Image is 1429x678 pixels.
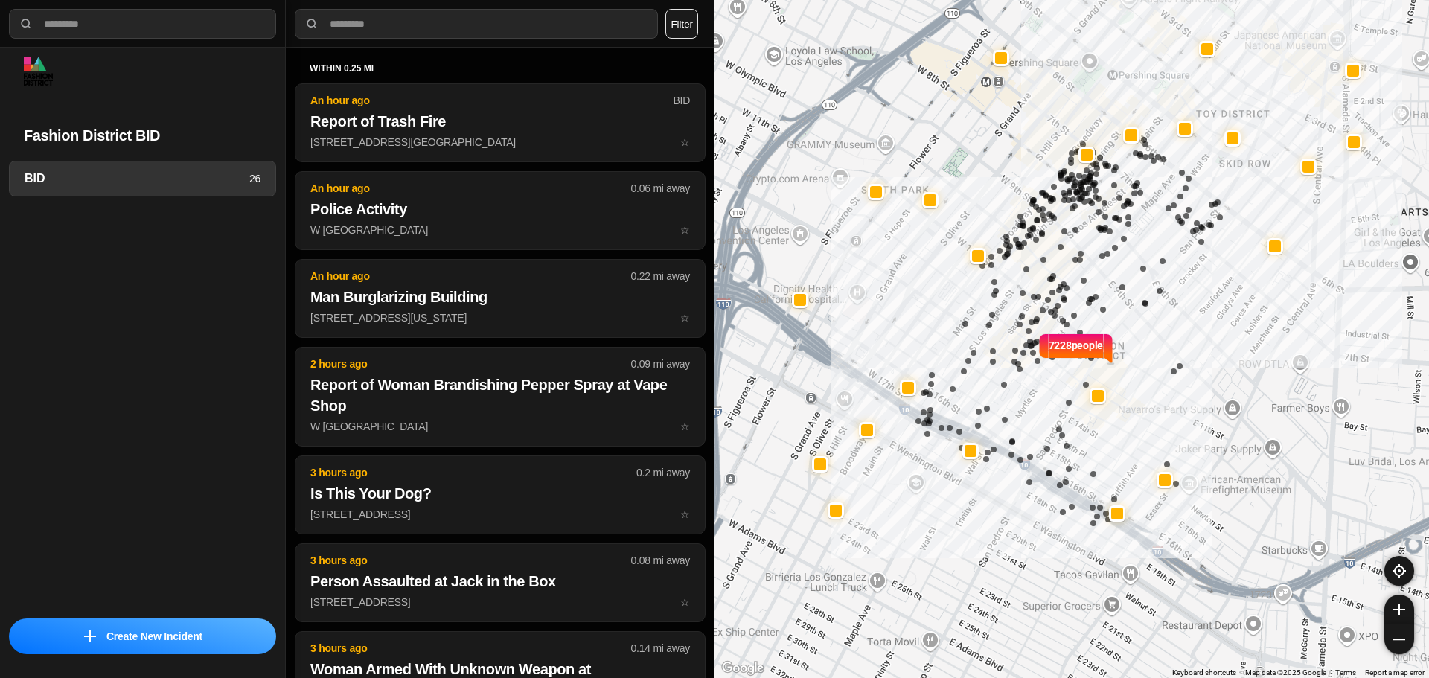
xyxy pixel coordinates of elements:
[1335,668,1356,677] a: Terms (opens in new tab)
[1393,604,1405,615] img: zoom-in
[24,57,53,86] img: logo
[295,83,706,162] button: An hour agoBIDReport of Trash Fire[STREET_ADDRESS][GEOGRAPHIC_DATA]star
[310,571,690,592] h2: Person Assaulted at Jack in the Box
[310,199,690,220] h2: Police Activity
[310,135,690,150] p: [STREET_ADDRESS][GEOGRAPHIC_DATA]
[665,9,698,39] button: Filter
[1365,668,1425,677] a: Report a map error
[310,111,690,132] h2: Report of Trash Fire
[1049,338,1104,371] p: 7228 people
[631,269,690,284] p: 0.22 mi away
[1393,564,1406,578] img: recenter
[295,223,706,236] a: An hour ago0.06 mi awayPolice ActivityW [GEOGRAPHIC_DATA]star
[310,63,691,74] h5: within 0.25 mi
[673,93,690,108] p: BID
[1384,595,1414,624] button: zoom-in
[1393,633,1405,645] img: zoom-out
[310,419,690,434] p: W [GEOGRAPHIC_DATA]
[106,629,202,644] p: Create New Incident
[295,259,706,338] button: An hour ago0.22 mi awayMan Burglarizing Building[STREET_ADDRESS][US_STATE]star
[295,595,706,608] a: 3 hours ago0.08 mi awayPerson Assaulted at Jack in the Box[STREET_ADDRESS]star
[310,374,690,416] h2: Report of Woman Brandishing Pepper Spray at Vape Shop
[310,93,673,108] p: An hour ago
[310,595,690,610] p: [STREET_ADDRESS]
[295,311,706,324] a: An hour ago0.22 mi awayMan Burglarizing Building[STREET_ADDRESS][US_STATE]star
[1245,668,1326,677] span: Map data ©2025 Google
[19,16,33,31] img: search
[680,224,690,236] span: star
[295,508,706,520] a: 3 hours ago0.2 mi awayIs This Your Dog?[STREET_ADDRESS]star
[304,16,319,31] img: search
[310,507,690,522] p: [STREET_ADDRESS]
[1038,332,1049,365] img: notch
[680,596,690,608] span: star
[1103,332,1114,365] img: notch
[631,553,690,568] p: 0.08 mi away
[636,465,690,480] p: 0.2 mi away
[680,136,690,148] span: star
[1384,556,1414,586] button: recenter
[9,618,276,654] button: iconCreate New Incident
[295,171,706,250] button: An hour ago0.06 mi awayPolice ActivityW [GEOGRAPHIC_DATA]star
[1172,668,1236,678] button: Keyboard shortcuts
[718,659,767,678] img: Google
[310,641,631,656] p: 3 hours ago
[25,170,249,188] h3: BID
[24,125,261,146] h2: Fashion District BID
[631,181,690,196] p: 0.06 mi away
[680,312,690,324] span: star
[310,181,631,196] p: An hour ago
[9,161,276,196] a: BID26
[310,287,690,307] h2: Man Burglarizing Building
[310,269,631,284] p: An hour ago
[84,630,96,642] img: icon
[310,483,690,504] h2: Is This Your Dog?
[295,543,706,622] button: 3 hours ago0.08 mi awayPerson Assaulted at Jack in the Box[STREET_ADDRESS]star
[310,465,636,480] p: 3 hours ago
[295,455,706,534] button: 3 hours ago0.2 mi awayIs This Your Dog?[STREET_ADDRESS]star
[680,420,690,432] span: star
[718,659,767,678] a: Open this area in Google Maps (opens a new window)
[310,553,631,568] p: 3 hours ago
[680,508,690,520] span: star
[631,641,690,656] p: 0.14 mi away
[310,356,631,371] p: 2 hours ago
[310,223,690,237] p: W [GEOGRAPHIC_DATA]
[631,356,690,371] p: 0.09 mi away
[310,310,690,325] p: [STREET_ADDRESS][US_STATE]
[249,171,260,186] p: 26
[295,135,706,148] a: An hour agoBIDReport of Trash Fire[STREET_ADDRESS][GEOGRAPHIC_DATA]star
[295,347,706,447] button: 2 hours ago0.09 mi awayReport of Woman Brandishing Pepper Spray at Vape ShopW [GEOGRAPHIC_DATA]star
[1384,624,1414,654] button: zoom-out
[295,420,706,432] a: 2 hours ago0.09 mi awayReport of Woman Brandishing Pepper Spray at Vape ShopW [GEOGRAPHIC_DATA]star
